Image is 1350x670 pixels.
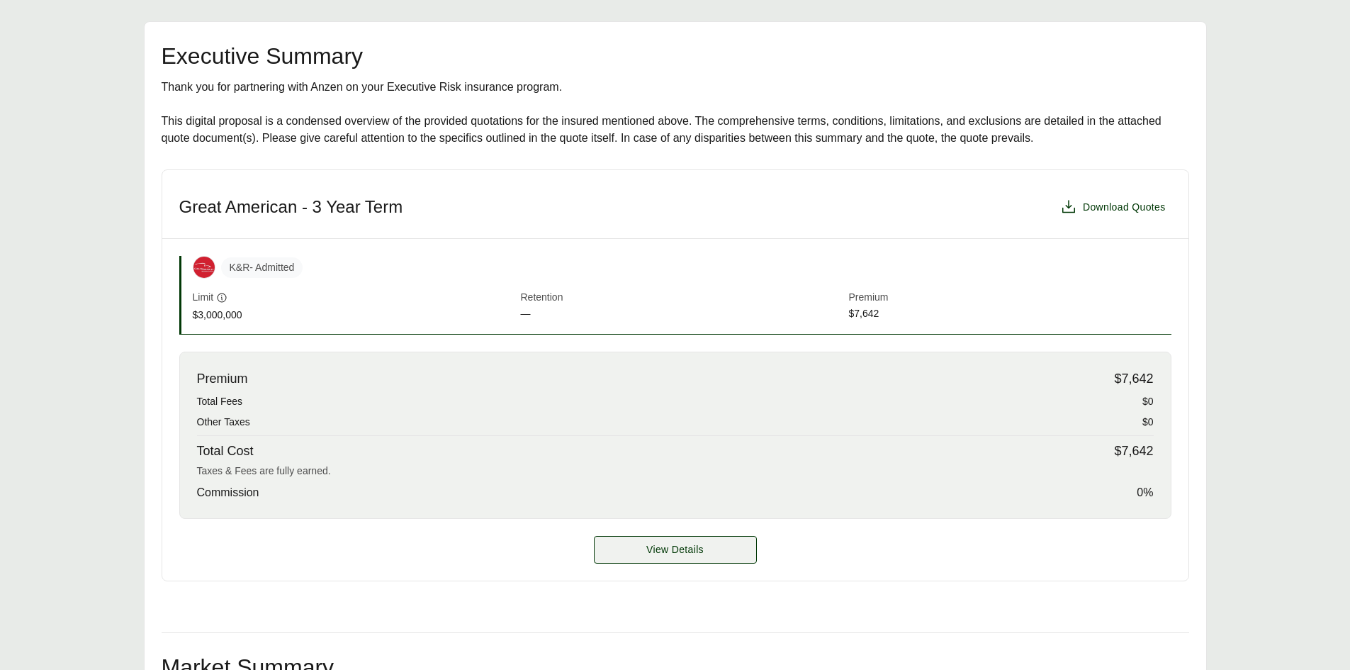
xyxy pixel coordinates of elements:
span: $0 [1142,415,1154,430]
span: Premium [849,290,1171,306]
button: Download Quotes [1054,193,1171,221]
span: Commission [197,484,259,501]
span: View Details [646,542,704,557]
a: Great American - 3 Year Term details [594,536,757,564]
span: $7,642 [849,306,1171,323]
span: $7,642 [1114,442,1153,461]
span: $7,642 [1114,369,1153,389]
button: View Details [594,536,757,564]
h3: Great American - 3 Year Term [179,196,403,218]
span: $3,000,000 [193,308,515,323]
span: — [521,306,843,323]
div: Taxes & Fees are fully earned. [197,464,1154,479]
span: 0 % [1137,484,1153,501]
div: Thank you for partnering with Anzen on your Executive Risk insurance program. This digital propos... [162,79,1189,147]
span: Total Cost [197,442,254,461]
span: Other Taxes [197,415,250,430]
span: K&R - Admitted [221,257,303,278]
span: Total Fees [197,394,243,409]
span: Retention [521,290,843,306]
span: Download Quotes [1083,200,1166,215]
span: $0 [1142,394,1154,409]
img: Great American [193,257,215,278]
span: Limit [193,290,214,305]
h2: Executive Summary [162,45,1189,67]
span: Premium [197,369,248,389]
